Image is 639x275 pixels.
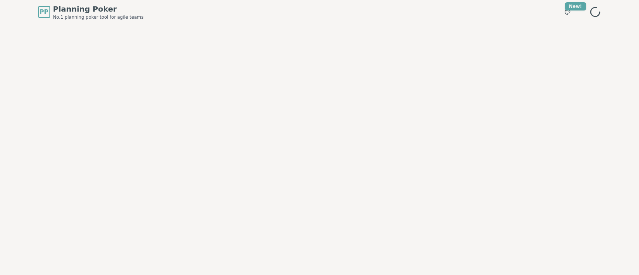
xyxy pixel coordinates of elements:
button: New! [561,5,574,19]
div: New! [565,2,586,10]
span: Planning Poker [53,4,144,14]
span: No.1 planning poker tool for agile teams [53,14,144,20]
a: PPPlanning PokerNo.1 planning poker tool for agile teams [38,4,144,20]
span: PP [40,7,48,16]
